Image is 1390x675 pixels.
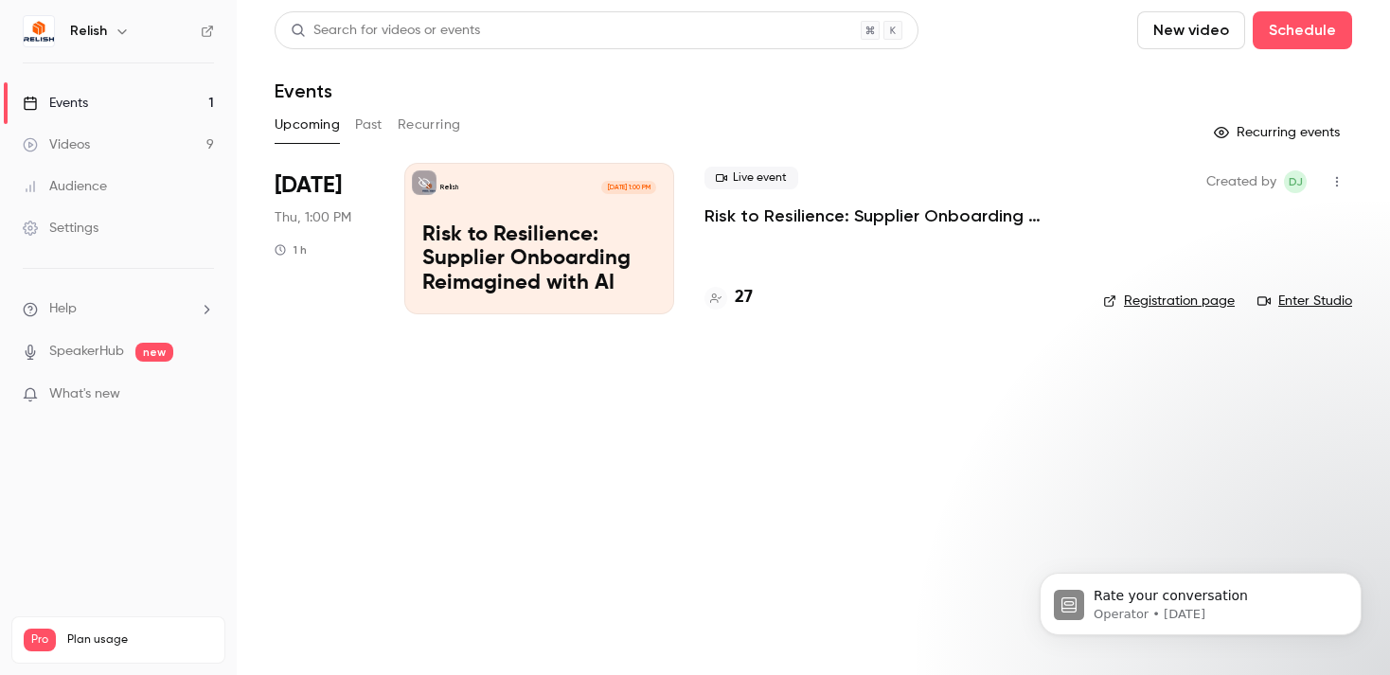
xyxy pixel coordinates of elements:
[422,223,656,296] p: Risk to Resilience: Supplier Onboarding Reimagined with AI
[404,163,674,314] a: Risk to Resilience: Supplier Onboarding Reimagined with AIRelish[DATE] 1:00 PMRisk to Resilience:...
[1103,292,1235,311] a: Registration page
[1205,117,1352,148] button: Recurring events
[49,299,77,319] span: Help
[1284,170,1307,193] span: Destinee Jewell
[275,242,307,258] div: 1 h
[70,22,107,41] h6: Relish
[23,135,90,154] div: Videos
[23,94,88,113] div: Events
[440,183,458,192] p: Relish
[24,16,54,46] img: Relish
[275,208,351,227] span: Thu, 1:00 PM
[275,80,332,102] h1: Events
[1206,170,1276,193] span: Created by
[704,204,1073,227] a: Risk to Resilience: Supplier Onboarding Reimagined with AI
[601,181,655,194] span: [DATE] 1:00 PM
[49,384,120,404] span: What's new
[23,219,98,238] div: Settings
[1289,170,1303,193] span: DJ
[1137,11,1245,49] button: New video
[291,21,480,41] div: Search for videos or events
[704,167,798,189] span: Live event
[1253,11,1352,49] button: Schedule
[355,110,383,140] button: Past
[275,110,340,140] button: Upcoming
[67,632,213,648] span: Plan usage
[704,285,753,311] a: 27
[1257,292,1352,311] a: Enter Studio
[735,285,753,311] h4: 27
[398,110,461,140] button: Recurring
[275,170,342,201] span: [DATE]
[1011,533,1390,666] iframe: Intercom notifications message
[23,299,214,319] li: help-dropdown-opener
[135,343,173,362] span: new
[275,163,374,314] div: Sep 25 Thu, 1:00 PM (America/New York)
[49,342,124,362] a: SpeakerHub
[23,177,107,196] div: Audience
[191,386,214,403] iframe: Noticeable Trigger
[24,629,56,651] span: Pro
